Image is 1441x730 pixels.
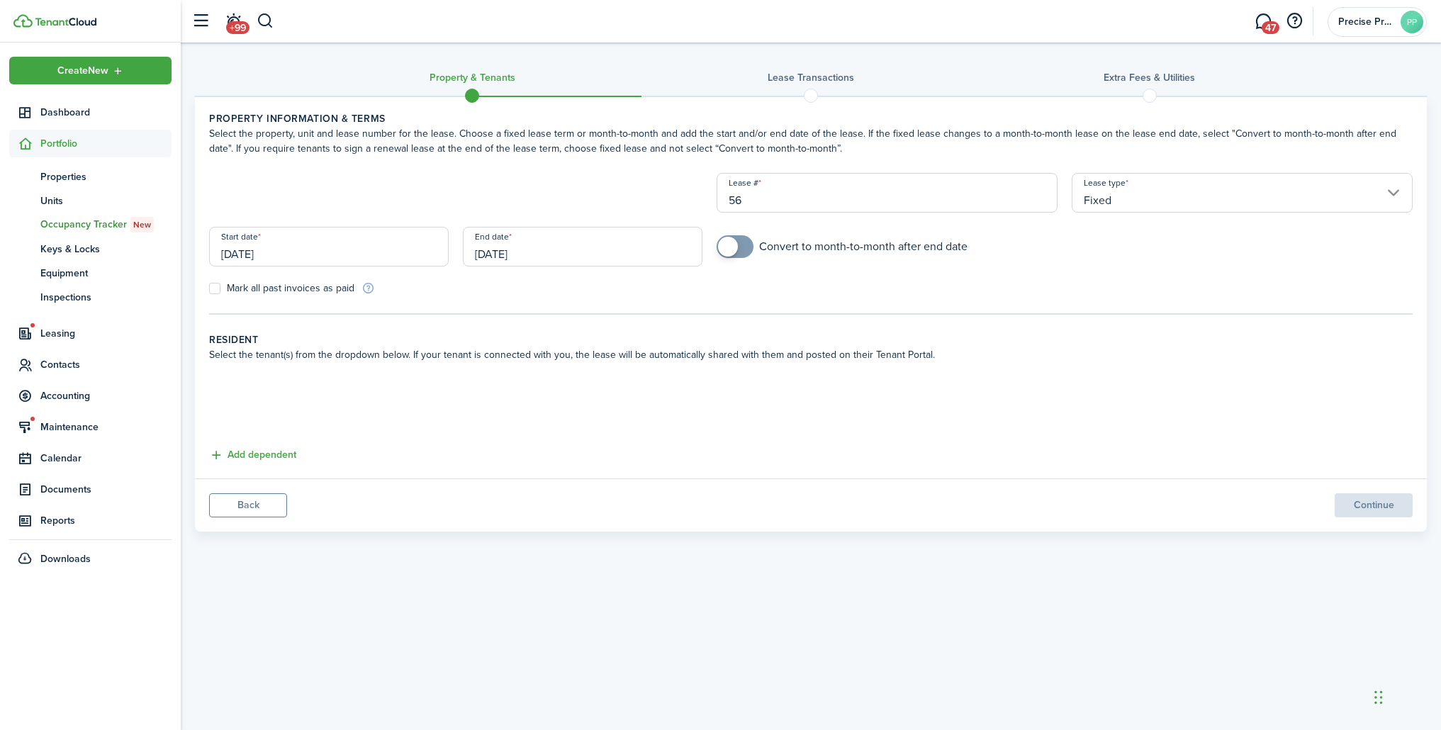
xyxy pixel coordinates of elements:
span: Contacts [40,357,172,372]
input: mm/dd/yyyy [209,227,449,266]
button: Add dependent [209,447,296,464]
a: Units [9,189,172,213]
span: Units [40,193,172,208]
wizard-step-header-description: Select the property, unit and lease number for the lease. Choose a fixed lease term or month-to-m... [209,126,1413,156]
span: Occupancy Tracker [40,217,172,232]
h3: Extra fees & Utilities [1104,70,1195,85]
a: Equipment [9,261,172,285]
a: Notifications [220,4,247,40]
span: Leasing [40,326,172,341]
span: Keys & Locks [40,242,172,257]
wizard-step-header-description: Select the tenant(s) from the dropdown below. If your tenant is connected with you, the lease wil... [209,347,1413,362]
span: New [133,218,151,231]
a: Inspections [9,285,172,309]
avatar-text: PP [1401,11,1423,33]
iframe: Chat Widget [1370,662,1441,730]
img: TenantCloud [13,14,33,28]
wizard-step-header-title: Property information & terms [209,111,1413,126]
button: Back [209,493,287,517]
a: Keys & Locks [9,237,172,261]
button: Open resource center [1282,9,1306,33]
span: Properties [40,169,172,184]
span: Precise Property Management, LLC [1338,17,1395,27]
div: Drag [1374,676,1383,719]
a: Properties [9,164,172,189]
span: +99 [226,21,249,34]
a: Reports [9,507,172,534]
button: Open sidebar [187,8,214,35]
span: 47 [1262,21,1279,34]
a: Dashboard [9,99,172,126]
img: TenantCloud [35,18,96,26]
label: Mark all past invoices as paid [209,283,354,294]
h3: Lease Transactions [768,70,854,85]
span: Reports [40,513,172,528]
span: Portfolio [40,136,172,151]
a: Messaging [1250,4,1277,40]
span: Equipment [40,266,172,281]
span: Dashboard [40,105,172,120]
span: Inspections [40,290,172,305]
wizard-step-header-title: Resident [209,332,1413,347]
input: mm/dd/yyyy [463,227,702,266]
span: Calendar [40,451,172,466]
span: Accounting [40,388,172,403]
button: Open menu [9,57,172,84]
button: Search [257,9,274,33]
span: Maintenance [40,420,172,434]
a: Occupancy TrackerNew [9,213,172,237]
span: Downloads [40,551,91,566]
h3: Property & Tenants [430,70,515,85]
span: Documents [40,482,172,497]
span: Create New [57,66,108,76]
